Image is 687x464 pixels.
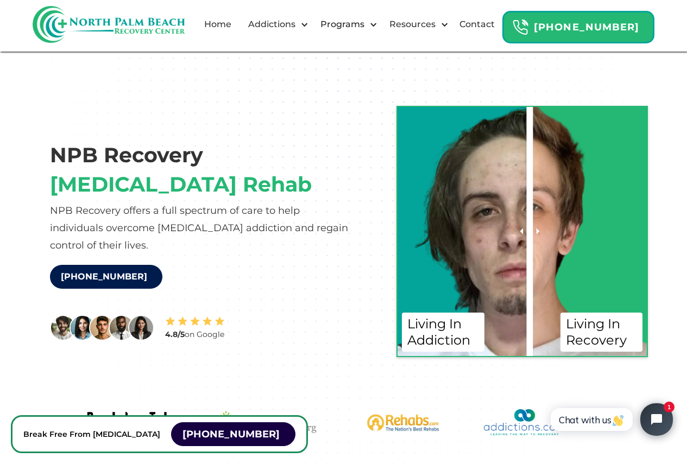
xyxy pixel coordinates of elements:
a: Contact [453,7,501,42]
div: Living In Addiction [402,313,484,352]
h1: NPB Recovery [50,143,203,167]
img: Header Calendar Icons [512,19,528,36]
img: Stars review icon [165,316,225,327]
strong: 4.8/5 [165,329,185,339]
strong: [PHONE_NUMBER] [534,21,639,33]
strong: [PHONE_NUMBER] [182,428,280,440]
img: A woman in a business suit posing for a picture. [128,315,154,341]
div: on Google [165,329,224,340]
img: A man with a beard smiling at the camera. [50,315,76,341]
div: Programs [318,18,367,31]
img: A man with a beard and a mustache. [89,315,115,341]
div: Living In Recovery [560,313,642,352]
h1: [MEDICAL_DATA] Rehab [50,173,312,196]
div: Resources [387,18,438,31]
p: NPB Recovery offers a full spectrum of care to help individuals overcome [MEDICAL_DATA] addiction... [50,202,353,254]
img: A woman in a blue shirt is smiling. [70,315,96,341]
div: Programs [311,7,380,42]
a: [PHONE_NUMBER] [171,422,295,446]
a: Home [198,7,238,42]
strong: [PHONE_NUMBER] [61,271,147,282]
div: Addictions [239,7,311,42]
iframe: Tidio Chat [539,394,682,445]
div: Resources [380,7,451,42]
a: Header Calendar Icons[PHONE_NUMBER] [502,5,654,43]
a: [PHONE_NUMBER] [50,265,162,289]
img: A man with a beard wearing a white shirt and black tie. [109,315,135,341]
p: Break Free From [MEDICAL_DATA] [23,428,160,441]
div: Addictions [245,18,298,31]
